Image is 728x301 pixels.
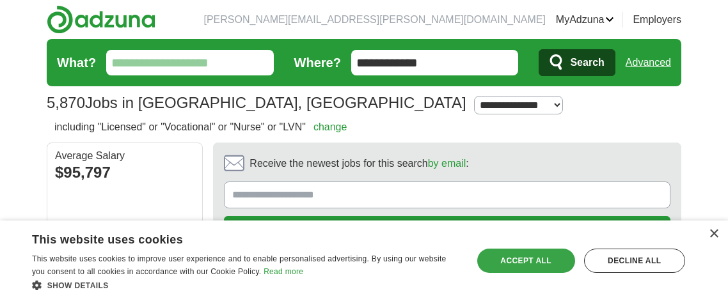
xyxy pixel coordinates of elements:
[57,53,96,72] label: What?
[32,254,447,276] span: This website uses cookies to improve user experience and to enable personalised advertising. By u...
[294,53,341,72] label: Where?
[626,50,671,75] a: Advanced
[47,91,85,114] span: 5,870
[32,228,427,247] div: This website uses cookies
[584,249,685,273] div: Decline all
[709,229,718,239] div: Close
[249,156,468,171] span: Receive the newest jobs for this search :
[47,5,155,34] img: Adzuna logo
[539,49,615,76] button: Search
[633,12,681,27] a: Employers
[313,121,347,132] a: change
[556,12,615,27] a: MyAdzuna
[264,267,303,276] a: Read more, opens a new window
[47,94,466,111] h1: Jobs in [GEOGRAPHIC_DATA], [GEOGRAPHIC_DATA]
[55,161,194,184] div: $95,797
[55,151,194,161] div: Average Salary
[570,50,604,75] span: Search
[477,249,575,273] div: Accept all
[203,12,545,27] li: [PERSON_NAME][EMAIL_ADDRESS][PERSON_NAME][DOMAIN_NAME]
[32,279,459,291] div: Show details
[428,158,466,169] a: by email
[47,281,109,290] span: Show details
[224,216,670,243] button: Create alert
[54,120,347,135] h2: including "Licensed" or "Vocational" or "Nurse" or "LVN"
